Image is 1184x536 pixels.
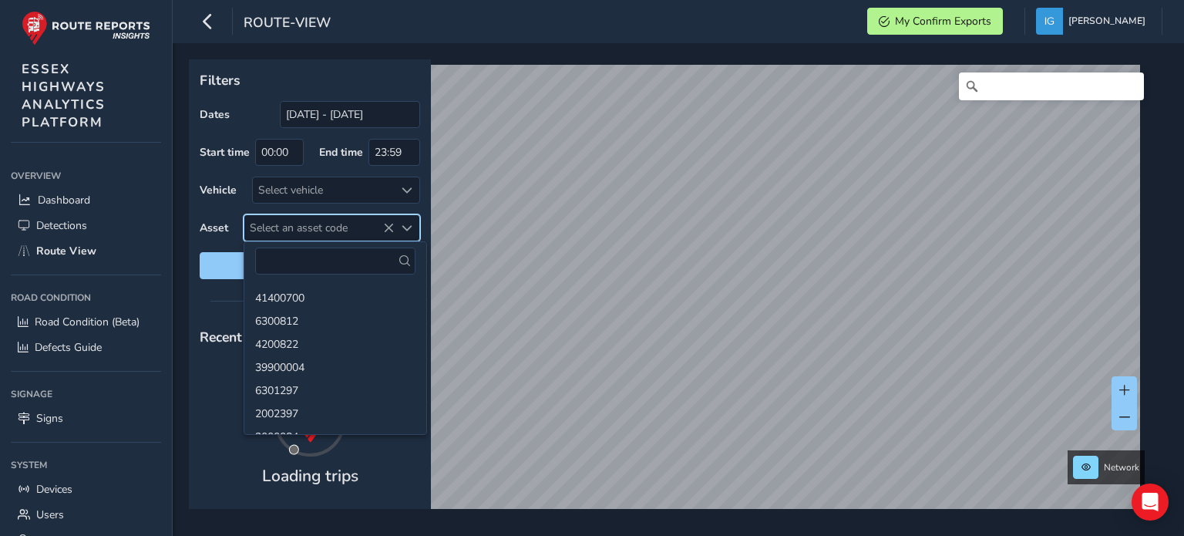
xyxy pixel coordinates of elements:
[211,258,409,273] span: Reset filters
[11,406,161,431] a: Signs
[1068,8,1145,35] span: [PERSON_NAME]
[959,72,1144,100] input: Search
[11,453,161,477] div: System
[194,65,1140,527] canvas: Map
[244,13,331,35] span: route-view
[1132,484,1169,521] div: Open Intercom Messenger
[35,315,140,329] span: Road Condition (Beta)
[11,286,161,309] div: Road Condition
[11,335,161,360] a: Defects Guide
[36,218,87,233] span: Detections
[200,107,230,122] label: Dates
[11,187,161,213] a: Dashboard
[244,285,426,308] li: 41400700
[200,328,275,346] span: Recent trips
[1036,8,1151,35] button: [PERSON_NAME]
[262,467,358,486] h4: Loading trips
[244,401,426,424] li: 2002397
[36,411,63,426] span: Signs
[11,477,161,502] a: Devices
[1036,8,1063,35] img: diamond-layout
[244,378,426,401] li: 6301297
[200,70,420,90] p: Filters
[253,177,394,203] div: Select vehicle
[867,8,1003,35] button: My Confirm Exports
[244,308,426,332] li: 6300812
[200,145,250,160] label: Start time
[394,215,419,241] div: Select an asset code
[11,238,161,264] a: Route View
[36,244,96,258] span: Route View
[200,183,237,197] label: Vehicle
[38,193,90,207] span: Dashboard
[244,355,426,378] li: 39900004
[11,164,161,187] div: Overview
[35,340,102,355] span: Defects Guide
[319,145,363,160] label: End time
[22,11,150,46] img: rr logo
[11,213,161,238] a: Detections
[244,215,394,241] span: Select an asset code
[1104,461,1139,474] span: Network
[36,507,64,522] span: Users
[11,502,161,528] a: Users
[244,332,426,355] li: 4200822
[200,252,420,279] button: Reset filters
[36,482,72,497] span: Devices
[11,309,161,335] a: Road Condition (Beta)
[200,221,228,235] label: Asset
[244,424,426,447] li: 2000084
[895,14,991,29] span: My Confirm Exports
[11,383,161,406] div: Signage
[22,60,106,131] span: ESSEX HIGHWAYS ANALYTICS PLATFORM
